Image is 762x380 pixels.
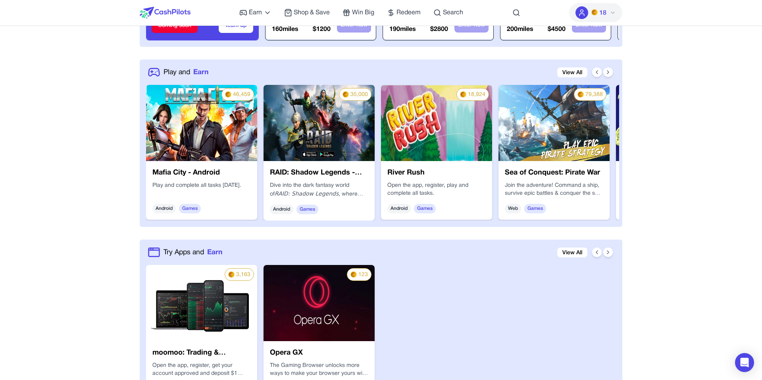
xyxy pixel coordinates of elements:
[557,248,587,257] a: View All
[193,67,208,77] span: Earn
[236,271,250,279] span: 3,163
[387,182,486,198] div: Open the app, register, play and complete all tasks.
[270,362,368,378] p: The Gaming Browser unlocks more ways to make your browser yours with deeper personalization and a...
[264,85,375,161] img: nRLw6yM7nDBu.webp
[179,204,201,213] span: Games
[228,271,235,278] img: PMs
[505,182,603,198] p: Join the adventure! Command a ship, survive epic battles & conquer the sea in this RPG strategy g...
[140,7,190,19] img: CashPilots Logo
[396,8,421,17] span: Redeem
[164,67,190,77] span: Play and
[284,8,330,17] a: Shop & Save
[616,85,727,161] img: pthLujYMgo6d.png
[152,167,251,178] h3: Mafia City - Android
[343,91,349,98] img: PMs
[264,265,375,341] img: 87ef8a01-ce4a-4a8e-a49b-e11f102f1b08.webp
[294,8,330,17] span: Shop & Save
[207,247,222,257] span: Earn
[460,91,466,98] img: PMs
[387,204,411,213] span: Android
[350,271,357,278] img: PMs
[358,271,368,279] span: 123
[152,204,176,213] span: Android
[270,205,293,214] span: Android
[585,91,603,99] span: 79,388
[152,362,251,378] p: Open the app, register, get your account approved and deposit $1 using a valid credit card. The f...
[146,85,257,161] img: 458eefe5-aead-4420-8b58-6e94704f1244.jpg
[233,91,250,99] span: 46,459
[381,85,492,161] img: cd3c5e61-d88c-4c75-8e93-19b3db76cddd.webp
[343,8,374,17] a: Win Big
[270,182,368,198] p: Dive into the dark fantasy world of , where every decision shapes your legendary journey.
[430,25,448,34] p: $ 2800
[152,19,198,33] div: Coming soon
[591,9,598,15] img: PMs
[249,8,262,17] span: Earn
[164,247,204,257] span: Try Apps and
[414,204,436,213] span: Games
[443,8,463,17] span: Search
[164,67,208,77] a: Play andEarn
[433,8,463,17] a: Search
[352,8,374,17] span: Win Big
[152,182,251,198] div: Play and complete all tasks [DATE].
[270,347,368,359] h3: Opera GX
[577,91,584,98] img: PMs
[296,205,318,214] span: Games
[313,25,331,34] p: $ 1200
[350,91,368,99] span: 35,000
[146,265,257,341] img: 7c352bea-18c7-4f77-ab33-4bc671990539.webp
[498,85,610,161] img: 75fe42d1-c1a6-4a8c-8630-7b3dc285bdf3.jpg
[505,204,521,213] span: Web
[599,8,606,18] span: 18
[152,347,251,359] h3: moomoo: Trading & Investing
[219,19,253,33] button: Team up
[275,190,339,197] em: RAID: Shadow Legends
[735,353,754,372] div: Open Intercom Messenger
[524,204,546,213] span: Games
[270,167,368,178] h3: RAID: Shadow Legends - Android
[569,3,622,22] button: PMs18
[239,8,271,17] a: Earn
[468,91,485,99] span: 18,924
[548,25,566,34] p: $ 4500
[387,167,486,178] h3: River Rush
[505,167,603,178] h3: Sea of Conquest: Pirate War
[557,67,587,77] a: View All
[507,25,533,34] p: 200 miles
[225,91,231,98] img: PMs
[272,25,298,34] p: 160 miles
[387,8,421,17] a: Redeem
[164,247,222,257] a: Try Apps andEarn
[389,25,416,34] p: 190 miles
